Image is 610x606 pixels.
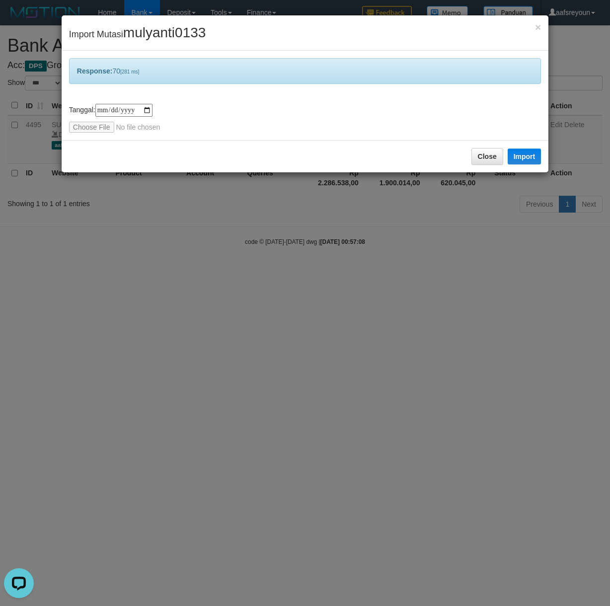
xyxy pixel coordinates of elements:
span: × [535,21,541,33]
button: Import [508,149,541,164]
span: Import Mutasi [69,29,206,39]
button: Open LiveChat chat widget [4,4,34,34]
span: [281 ms] [120,69,139,75]
button: Close [471,148,503,165]
button: Close [535,22,541,32]
span: mulyanti0133 [123,25,206,40]
b: Response: [77,67,113,75]
div: Tanggal: [69,104,541,133]
div: 70 [69,58,541,84]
